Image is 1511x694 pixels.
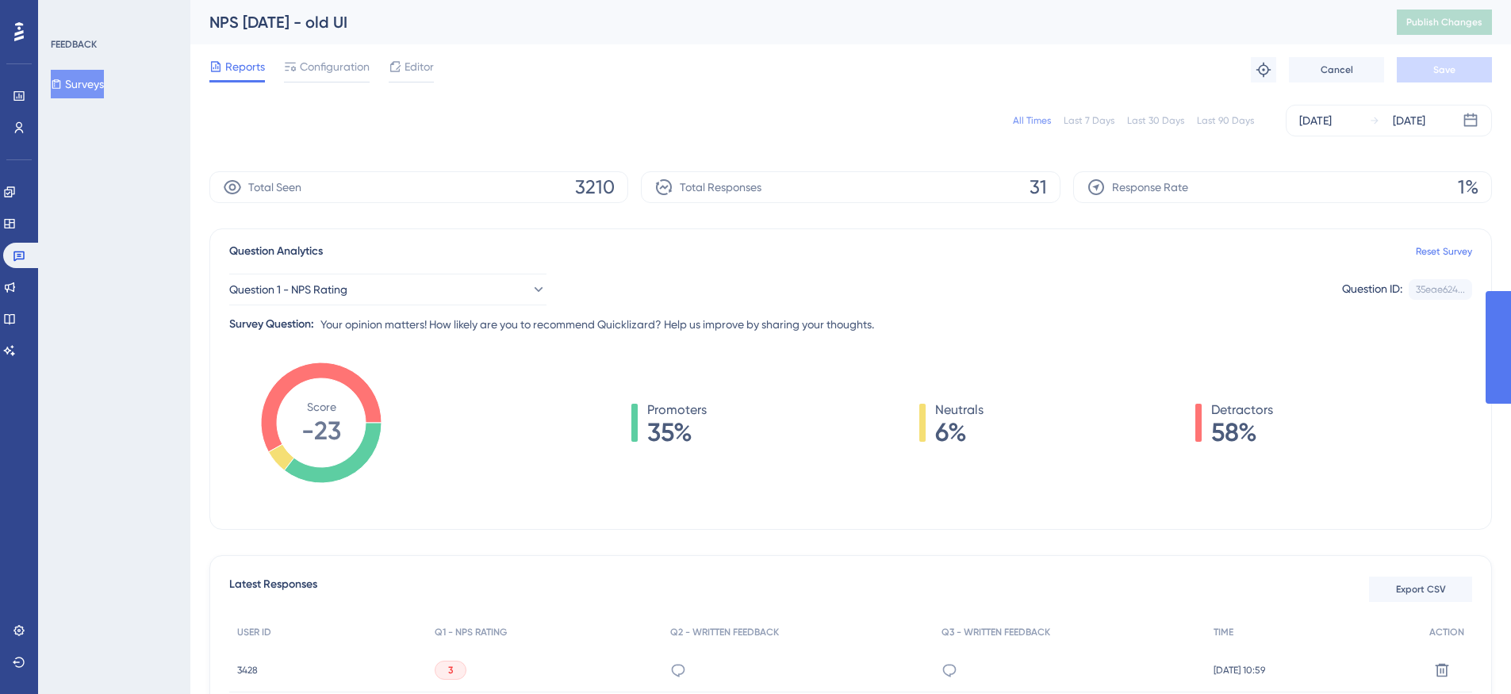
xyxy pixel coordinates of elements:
[248,178,301,197] span: Total Seen
[1444,631,1492,679] iframe: UserGuiding AI Assistant Launcher
[229,575,317,604] span: Latest Responses
[1321,63,1353,76] span: Cancel
[1112,178,1188,197] span: Response Rate
[209,11,1357,33] div: NPS [DATE] - old UI
[935,401,984,420] span: Neutrals
[405,57,434,76] span: Editor
[1416,283,1465,296] div: 35eae624...
[229,280,347,299] span: Question 1 - NPS Rating
[1369,577,1472,602] button: Export CSV
[435,626,507,638] span: Q1 - NPS RATING
[575,174,615,200] span: 3210
[647,401,707,420] span: Promoters
[301,416,341,446] tspan: -23
[1299,111,1332,130] div: [DATE]
[229,315,314,334] div: Survey Question:
[1397,10,1492,35] button: Publish Changes
[647,420,707,445] span: 35%
[1211,401,1273,420] span: Detractors
[941,626,1050,638] span: Q3 - WRITTEN FEEDBACK
[1416,245,1472,258] a: Reset Survey
[1211,420,1273,445] span: 58%
[1289,57,1384,82] button: Cancel
[1397,57,1492,82] button: Save
[307,401,336,413] tspan: Score
[935,420,984,445] span: 6%
[448,664,453,677] span: 3
[320,315,874,334] span: Your opinion matters! How likely are you to recommend Quicklizard? Help us improve by sharing you...
[51,38,97,51] div: FEEDBACK
[1214,664,1265,677] span: [DATE] 10:59
[1030,174,1047,200] span: 31
[1197,114,1254,127] div: Last 90 Days
[1406,16,1482,29] span: Publish Changes
[1064,114,1114,127] div: Last 7 Days
[1429,626,1464,638] span: ACTION
[229,274,546,305] button: Question 1 - NPS Rating
[1214,626,1233,638] span: TIME
[1458,174,1478,200] span: 1%
[229,242,323,261] span: Question Analytics
[300,57,370,76] span: Configuration
[225,57,265,76] span: Reports
[51,70,104,98] button: Surveys
[1396,583,1446,596] span: Export CSV
[680,178,761,197] span: Total Responses
[1013,114,1051,127] div: All Times
[670,626,779,638] span: Q2 - WRITTEN FEEDBACK
[237,626,271,638] span: USER ID
[1127,114,1184,127] div: Last 30 Days
[1433,63,1455,76] span: Save
[237,664,258,677] span: 3428
[1393,111,1425,130] div: [DATE]
[1342,279,1402,300] div: Question ID:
